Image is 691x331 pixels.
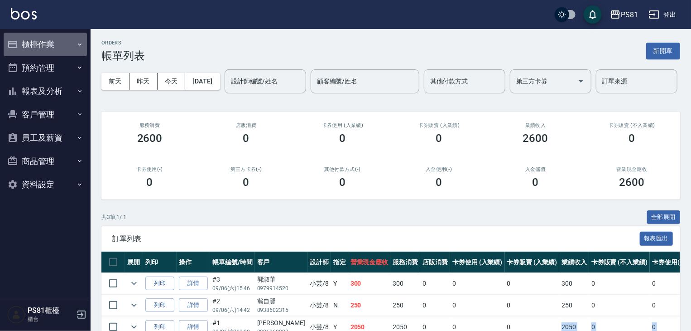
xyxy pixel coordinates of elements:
[243,132,250,145] h3: 0
[305,166,380,172] h2: 其他付款方式(-)
[646,46,680,55] a: 新開單
[145,277,174,291] button: 列印
[574,74,588,88] button: Open
[11,8,37,19] img: Logo
[307,273,331,294] td: 小芸 /8
[390,273,420,294] td: 300
[450,295,505,316] td: 0
[177,252,210,273] th: 操作
[331,273,348,294] td: Y
[158,73,186,90] button: 今天
[209,166,283,172] h2: 第三方卡券(-)
[589,295,650,316] td: 0
[4,33,87,56] button: 櫃檯作業
[179,277,208,291] a: 詳情
[28,315,74,323] p: 櫃台
[7,306,25,324] img: Person
[645,6,680,23] button: 登出
[619,176,645,189] h3: 2600
[348,295,391,316] td: 250
[505,295,560,316] td: 0
[436,176,442,189] h3: 0
[112,166,187,172] h2: 卡券使用(-)
[145,298,174,312] button: 列印
[340,132,346,145] h3: 0
[533,176,539,189] h3: 0
[4,150,87,173] button: 商品管理
[589,273,650,294] td: 0
[179,298,208,312] a: 詳情
[420,295,450,316] td: 0
[650,273,687,294] td: 0
[420,252,450,273] th: 店販消費
[390,252,420,273] th: 服務消費
[127,298,141,312] button: expand row
[505,252,560,273] th: 卡券販賣 (入業績)
[331,252,348,273] th: 指定
[595,122,669,128] h2: 卡券販賣 (不入業績)
[559,295,589,316] td: 250
[257,297,305,306] div: 翁自賢
[4,56,87,80] button: 預約管理
[4,103,87,127] button: 客戶管理
[147,176,153,189] h3: 0
[640,234,673,243] a: 報表匯出
[257,284,305,292] p: 0979914520
[4,126,87,150] button: 員工及薪資
[450,273,505,294] td: 0
[523,132,548,145] h3: 2600
[402,166,476,172] h2: 入金使用(-)
[212,284,253,292] p: 09/06 (六) 15:46
[112,122,187,128] h3: 服務消費
[498,122,573,128] h2: 業績收入
[243,176,250,189] h3: 0
[112,234,640,243] span: 訂單列表
[4,79,87,103] button: 報表及分析
[257,275,305,284] div: 郭淑華
[584,5,602,24] button: save
[212,306,253,314] p: 09/06 (六) 14:42
[307,295,331,316] td: 小芸 /8
[210,295,255,316] td: #2
[505,273,560,294] td: 0
[127,277,141,290] button: expand row
[589,252,650,273] th: 卡券販賣 (不入業績)
[420,273,450,294] td: 0
[307,252,331,273] th: 設計師
[559,252,589,273] th: 業績收入
[4,173,87,196] button: 資料設定
[647,210,681,224] button: 全部展開
[130,73,158,90] button: 昨天
[101,213,126,221] p: 共 3 筆, 1 / 1
[498,166,573,172] h2: 入金儲值
[595,166,669,172] h2: 營業現金應收
[436,132,442,145] h3: 0
[143,252,177,273] th: 列印
[257,306,305,314] p: 0938602315
[257,318,305,328] div: [PERSON_NAME]
[185,73,220,90] button: [DATE]
[348,273,391,294] td: 300
[402,122,476,128] h2: 卡券販賣 (入業績)
[348,252,391,273] th: 營業現金應收
[606,5,642,24] button: PS81
[650,295,687,316] td: 0
[28,306,74,315] h5: PS81櫃檯
[340,176,346,189] h3: 0
[331,295,348,316] td: N
[390,295,420,316] td: 250
[210,252,255,273] th: 帳單編號/時間
[101,40,145,46] h2: ORDERS
[101,73,130,90] button: 前天
[646,43,680,59] button: 新開單
[305,122,380,128] h2: 卡券使用 (入業績)
[137,132,163,145] h3: 2600
[101,49,145,62] h3: 帳單列表
[209,122,283,128] h2: 店販消費
[640,232,673,246] button: 報表匯出
[450,252,505,273] th: 卡券使用 (入業績)
[559,273,589,294] td: 300
[255,252,307,273] th: 客戶
[125,252,143,273] th: 展開
[650,252,687,273] th: 卡券使用(-)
